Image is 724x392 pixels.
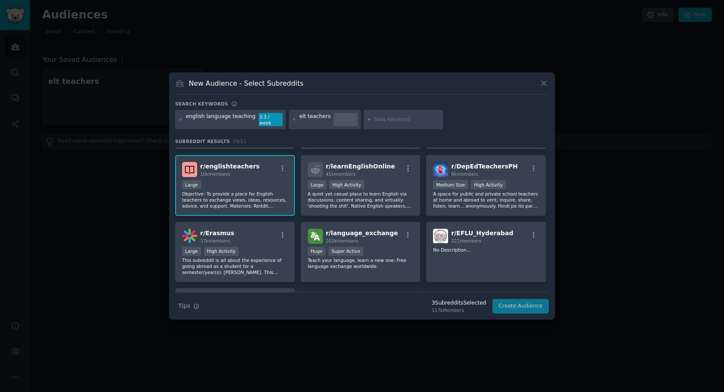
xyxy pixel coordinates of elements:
[204,247,239,256] div: High Activity
[175,138,230,144] span: Subreddit Results
[433,247,539,253] p: No Description...
[175,299,202,314] button: Tips
[308,247,326,256] div: Huge
[178,302,190,311] span: Tips
[182,257,288,275] p: This subreddit is all about the experience of going abroad as a student for a semester/year(s): [...
[432,307,486,313] div: 117k Members
[200,163,260,170] span: r/ englishteachers
[308,257,414,269] p: Teach your language, learn a new one: Free language exchange worldwide.
[299,113,331,127] div: elt teachers
[326,171,356,177] span: 41k members
[451,163,517,170] span: r/ DepEdTeachersPH
[374,116,440,124] input: New Keyword
[182,180,201,189] div: Large
[451,238,481,243] span: 221 members
[433,162,448,177] img: DepEdTeachersPH
[326,163,395,170] span: r/ learnEnglishOnline
[433,191,539,209] p: A space for public and private school teachers at home and abroad to vent, inquire, share, listen...
[259,113,283,127] div: 3.3 / week
[432,299,486,307] div: 3 Subreddit s Selected
[200,238,230,243] span: 37k members
[182,191,288,209] p: Objective: To provide a place for English teachers to exchange views, ideas, resources, advice, a...
[175,101,228,107] h3: Search keywords
[328,247,363,256] div: Super Active
[182,162,197,177] img: englishteachers
[182,229,197,244] img: Erasmus
[326,230,398,236] span: r/ language_exchange
[329,180,364,189] div: High Activity
[233,139,247,144] span: 19 / 21
[308,180,327,189] div: Large
[200,171,230,177] span: 10k members
[433,180,468,189] div: Medium Size
[471,180,506,189] div: High Activity
[308,191,414,209] p: A quiet yet casual place to learn English via discussions, content sharing, and virtually 'shooti...
[451,230,513,236] span: r/ EFLU_Hyderabad
[200,230,234,236] span: r/ Erasmus
[326,238,359,243] span: 202k members
[182,247,201,256] div: Large
[186,113,256,127] div: english language teaching
[433,229,448,244] img: EFLU_Hyderabad
[308,229,323,244] img: language_exchange
[451,171,478,177] span: 8k members
[189,79,303,88] h3: New Audience - Select Subreddits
